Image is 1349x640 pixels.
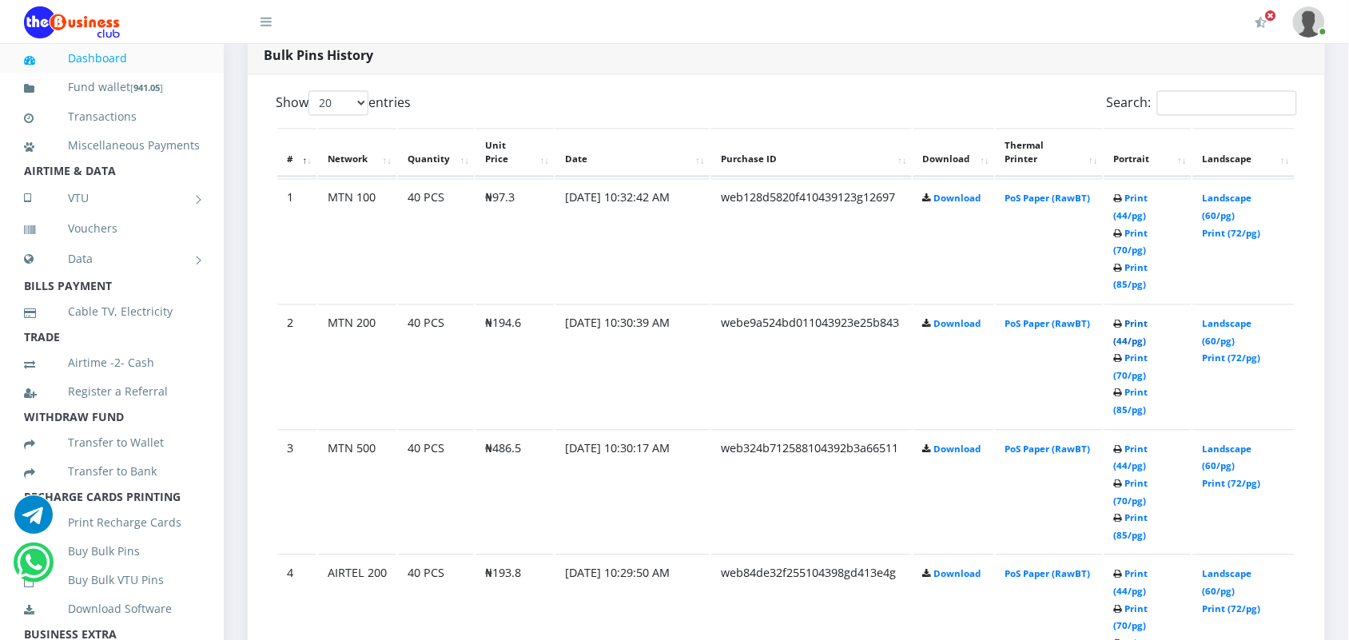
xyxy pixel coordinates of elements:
td: 1 [277,179,316,303]
td: 40 PCS [398,304,474,428]
a: Buy Bulk VTU Pins [24,562,200,598]
a: Transfer to Bank [24,453,200,490]
img: User [1293,6,1325,38]
td: ₦194.6 [476,304,554,428]
a: Print (85/pg) [1114,387,1148,416]
a: Landscape (60/pg) [1203,568,1252,598]
a: Download Software [24,590,200,627]
td: ₦97.3 [476,179,554,303]
a: Download [934,318,981,330]
a: Chat for support [17,555,50,582]
td: MTN 200 [318,304,396,428]
td: [DATE] 10:32:42 AM [555,179,710,303]
a: Print (72/pg) [1203,478,1261,490]
td: MTN 500 [318,430,396,554]
a: Transactions [24,98,200,135]
a: PoS Paper (RawBT) [1005,193,1091,205]
a: Print (44/pg) [1114,443,1148,473]
a: Print (44/pg) [1114,193,1148,222]
a: Print (70/pg) [1114,478,1148,507]
a: PoS Paper (RawBT) [1005,318,1091,330]
a: Landscape (60/pg) [1203,443,1252,473]
select: Showentries [308,91,368,116]
a: Vouchers [24,210,200,247]
a: Print Recharge Cards [24,504,200,541]
th: Thermal Printer: activate to sort column ascending [996,129,1103,178]
a: Register a Referral [24,373,200,410]
a: Print (72/pg) [1203,228,1261,240]
th: Quantity: activate to sort column ascending [398,129,474,178]
span: Activate Your Membership [1265,10,1277,22]
a: Print (85/pg) [1114,512,1148,542]
label: Search: [1107,91,1297,116]
a: Download [934,443,981,455]
td: 3 [277,430,316,554]
a: Print (70/pg) [1114,228,1148,257]
td: web324b712588104392b3a66511 [711,430,912,554]
th: Network: activate to sort column ascending [318,129,396,178]
th: Unit Price: activate to sort column ascending [476,129,554,178]
a: Airtime -2- Cash [24,344,200,381]
a: Download [934,568,981,580]
td: 2 [277,304,316,428]
a: Miscellaneous Payments [24,127,200,164]
a: Landscape (60/pg) [1203,193,1252,222]
th: Landscape: activate to sort column ascending [1193,129,1295,178]
td: 40 PCS [398,179,474,303]
a: PoS Paper (RawBT) [1005,443,1091,455]
img: Logo [24,6,120,38]
td: MTN 100 [318,179,396,303]
a: Data [24,239,200,279]
label: Show entries [276,91,411,116]
a: Print (72/pg) [1203,603,1261,615]
b: 941.05 [133,81,160,93]
th: Portrait: activate to sort column ascending [1104,129,1192,178]
strong: Bulk Pins History [264,46,373,64]
a: Print (85/pg) [1114,262,1148,292]
td: web128d5820f410439123g12697 [711,179,912,303]
a: Dashboard [24,40,200,77]
a: Transfer to Wallet [24,424,200,461]
a: Print (44/pg) [1114,318,1148,348]
a: Buy Bulk Pins [24,533,200,570]
td: webe9a524bd011043923e25b843 [711,304,912,428]
a: Print (44/pg) [1114,568,1148,598]
a: Print (72/pg) [1203,352,1261,364]
td: 40 PCS [398,430,474,554]
a: Landscape (60/pg) [1203,318,1252,348]
td: [DATE] 10:30:39 AM [555,304,710,428]
i: Activate Your Membership [1255,16,1267,29]
td: [DATE] 10:30:17 AM [555,430,710,554]
th: Purchase ID: activate to sort column ascending [711,129,912,178]
small: [ ] [130,81,163,93]
a: Download [934,193,981,205]
a: Chat for support [14,507,53,534]
a: Print (70/pg) [1114,352,1148,382]
a: Fund wallet[941.05] [24,69,200,106]
th: #: activate to sort column descending [277,129,316,178]
th: Date: activate to sort column ascending [555,129,710,178]
td: ₦486.5 [476,430,554,554]
a: PoS Paper (RawBT) [1005,568,1091,580]
a: VTU [24,178,200,218]
th: Download: activate to sort column ascending [913,129,994,178]
a: Cable TV, Electricity [24,293,200,330]
input: Search: [1157,91,1297,116]
a: Print (70/pg) [1114,603,1148,633]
